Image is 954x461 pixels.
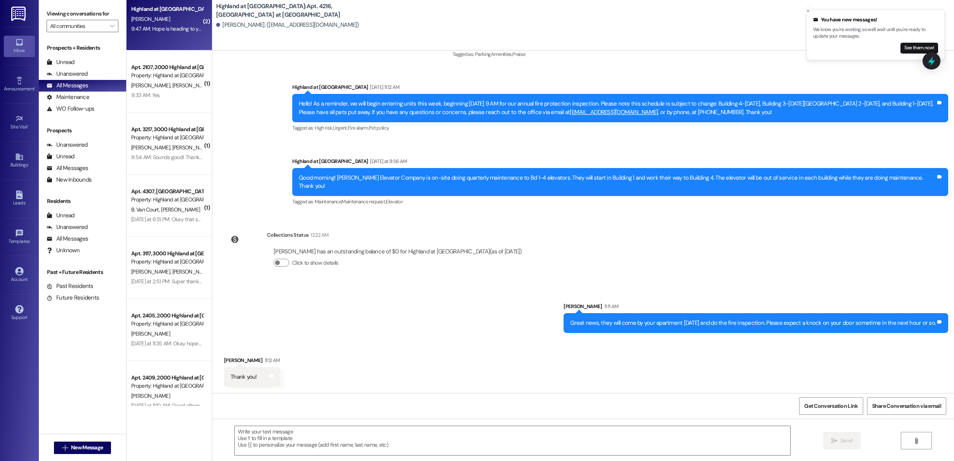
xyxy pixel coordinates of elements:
[131,278,258,285] div: [DATE] at 2:51 PM: Super thank you one of us will be there
[35,85,36,90] span: •
[131,92,160,99] div: 9:33 AM: Yes
[131,382,203,390] div: Property: Highland at [GEOGRAPHIC_DATA]
[54,442,111,454] button: New Message
[47,81,88,90] div: All Messages
[491,51,513,57] span: Amenities ,
[292,157,948,168] div: Highland at [GEOGRAPHIC_DATA]
[47,246,80,255] div: Unknown
[342,198,386,205] span: Maintenance request ,
[39,268,126,276] div: Past + Future Residents
[47,93,89,101] div: Maintenance
[131,268,172,275] span: [PERSON_NAME]
[131,196,203,204] div: Property: Highland at [GEOGRAPHIC_DATA]
[867,397,946,415] button: Share Conversation via email
[348,125,369,131] span: Fire alarm ,
[131,25,263,32] div: 9:47 AM: Hope is heading to your apartment with the guys.
[386,198,403,205] span: Elevator
[216,21,359,29] div: [PERSON_NAME]. ([EMAIL_ADDRESS][DOMAIN_NAME])
[39,197,126,205] div: Residents
[71,444,103,452] span: New Message
[4,303,35,324] a: Support
[831,438,837,444] i: 
[475,51,491,57] span: Parking ,
[131,144,172,151] span: [PERSON_NAME]
[131,258,203,266] div: Property: Highland at [GEOGRAPHIC_DATA]
[813,16,938,24] div: You have new messages!
[28,123,29,128] span: •
[131,133,203,142] div: Property: Highland at [GEOGRAPHIC_DATA]
[216,2,371,19] b: Highland at [GEOGRAPHIC_DATA]: Apt. 4216, [GEOGRAPHIC_DATA] at [GEOGRAPHIC_DATA]
[47,8,118,20] label: Viewing conversations for
[131,154,210,161] div: 8:54 AM: Sounds good! Thank you!
[368,83,399,91] div: [DATE] 11:12 AM
[231,373,257,381] div: Thank you!
[292,122,948,133] div: Tagged as:
[131,374,203,382] div: Apt. 2409, 2000 Highland at [GEOGRAPHIC_DATA]
[292,196,948,207] div: Tagged as:
[564,302,948,313] div: [PERSON_NAME]
[4,112,35,133] a: Site Visit •
[47,235,88,243] div: All Messages
[131,63,203,71] div: Apt. 2107, 2000 Highland at [GEOGRAPHIC_DATA]
[4,227,35,248] a: Templates •
[570,108,658,116] a: [EMAIL_ADDRESS][DOMAIN_NAME]
[263,356,280,364] div: 11:12 AM
[274,248,522,256] div: [PERSON_NAME] has an outstanding balance of $0 for Highland at [GEOGRAPHIC_DATA] (as of [DATE])
[131,187,203,196] div: Apt. 4307, [GEOGRAPHIC_DATA] at [GEOGRAPHIC_DATA]
[47,153,75,161] div: Unread
[47,176,92,184] div: New Inbounds
[900,43,938,54] button: See them now!
[131,330,170,337] span: [PERSON_NAME]
[872,402,941,410] span: Share Conversation via email
[47,164,88,172] div: All Messages
[47,294,99,302] div: Future Residents
[131,206,161,213] span: B. Van Court
[47,58,75,66] div: Unread
[47,141,88,149] div: Unanswered
[512,51,525,57] span: Praise
[47,105,94,113] div: WO Follow-ups
[4,150,35,171] a: Buildings
[333,125,348,131] span: Urgent ,
[799,397,863,415] button: Get Conversation Link
[4,188,35,209] a: Leads
[39,127,126,135] div: Prospects
[267,231,309,239] div: Collections Status
[823,432,861,449] button: Send
[50,20,106,32] input: All communities
[4,36,35,57] a: Inbox
[131,82,172,89] span: [PERSON_NAME]
[172,82,211,89] span: [PERSON_NAME]
[172,268,211,275] span: [PERSON_NAME]
[62,445,68,451] i: 
[309,231,328,239] div: 12:22 AM
[292,83,948,94] div: Highland at [GEOGRAPHIC_DATA]
[110,23,114,29] i: 
[4,265,35,286] a: Account
[813,26,938,40] p: We know you're working, so we'll wait until you're ready to update your messages.
[224,356,280,367] div: [PERSON_NAME]
[570,319,936,327] div: Great news, they will come by your apartment [DATE] and do the fire inspection. Please expect a k...
[602,302,619,310] div: 11:11 AM
[131,16,170,23] span: [PERSON_NAME]
[161,206,200,213] span: [PERSON_NAME]
[804,7,812,15] button: Close toast
[131,312,203,320] div: Apt. 2405, 2000 Highland at [GEOGRAPHIC_DATA]
[131,392,170,399] span: [PERSON_NAME]
[47,282,94,290] div: Past Residents
[299,100,936,116] div: Hello! As a reminder, we will begin entering units this week, beginning [DATE] 9 AM for our annua...
[913,438,919,444] i: 
[47,211,75,220] div: Unread
[30,237,31,243] span: •
[292,259,338,267] label: Click to show details
[131,320,203,328] div: Property: Highland at [GEOGRAPHIC_DATA]
[131,340,422,347] div: [DATE] at 11:35 AM: Okay hopefully not 🙏🏼‌ I'd hate for them to have to take the stairs back and ...
[804,402,858,410] span: Get Conversation Link
[131,125,203,133] div: Apt. 3217, 3000 Highland at [GEOGRAPHIC_DATA]
[47,223,88,231] div: Unanswered
[39,44,126,52] div: Prospects + Residents
[840,437,852,445] span: Send
[131,250,203,258] div: Apt. 3117, 3000 Highland at [GEOGRAPHIC_DATA]
[453,49,948,60] div: Tagged as:
[131,5,203,13] div: Highland at [GEOGRAPHIC_DATA]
